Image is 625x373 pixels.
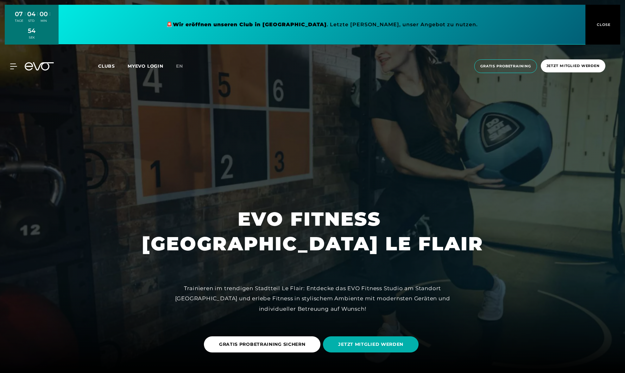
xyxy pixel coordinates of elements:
span: CLOSE [595,22,611,28]
div: 04 [27,9,35,19]
a: MYEVO LOGIN [128,63,163,69]
a: JETZT MITGLIED WERDEN [323,332,421,357]
span: Gratis Probetraining [480,64,531,69]
a: en [176,63,191,70]
span: GRATIS PROBETRAINING SICHERN [219,341,306,348]
div: : [37,10,38,27]
a: Gratis Probetraining [472,59,539,73]
div: STD [27,19,35,23]
div: 00 [40,9,48,19]
div: 07 [15,9,23,19]
span: en [176,63,183,69]
div: TAGE [15,19,23,23]
a: GRATIS PROBETRAINING SICHERN [204,332,323,357]
span: JETZT MITGLIED WERDEN [338,341,403,348]
button: CLOSE [585,5,620,45]
div: : [25,10,26,27]
div: : [49,10,50,27]
a: Clubs [98,63,128,69]
span: Jetzt Mitglied werden [546,63,600,69]
div: Trainieren im trendigen Stadtteil Le Flair: Entdecke das EVO Fitness Studio am Standort [GEOGRAPH... [170,283,455,314]
div: SEK [28,35,35,40]
div: MIN [40,19,48,23]
span: Clubs [98,63,115,69]
div: 54 [28,26,35,35]
h1: EVO FITNESS [GEOGRAPHIC_DATA] LE FLAIR [142,207,483,256]
a: Jetzt Mitglied werden [539,59,607,73]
